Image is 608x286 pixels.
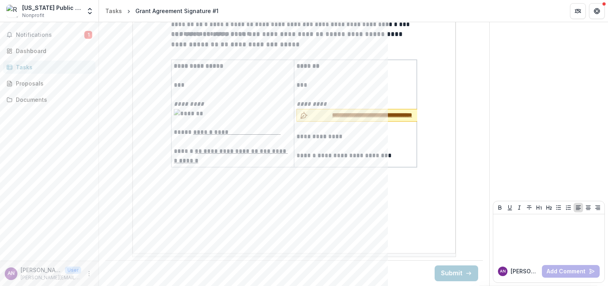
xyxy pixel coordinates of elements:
a: Dashboard [3,44,95,57]
button: Open entity switcher [84,3,95,19]
span: 1 [84,31,92,39]
div: Proposals [16,79,89,88]
div: Documents [16,95,89,104]
button: Submit [435,265,478,281]
p: [PERSON_NAME] [511,267,539,275]
div: Tasks [16,63,89,71]
button: Align Center [583,203,593,212]
nav: breadcrumb [102,5,222,17]
img: Rhode Island Public Health Foundation Inc [6,5,19,17]
button: Partners [570,3,586,19]
p: [PERSON_NAME] [21,266,62,274]
div: Tasks [105,7,122,15]
div: Amy Nunn [8,271,15,276]
button: Italicize [515,203,524,212]
div: Dashboard [16,47,89,55]
div: [US_STATE] Public Health Foundation Inc [22,4,81,12]
button: Ordered List [564,203,573,212]
button: Bullet List [554,203,563,212]
button: Bold [495,203,505,212]
button: Heading 2 [544,203,554,212]
div: Amy Nunn [500,269,506,273]
p: User [65,267,81,274]
button: Heading 1 [534,203,544,212]
button: Align Left [574,203,583,212]
div: Grant Agreement Signature #1 [135,7,218,15]
a: Tasks [102,5,125,17]
a: Documents [3,93,95,106]
button: Align Right [593,203,602,212]
a: Proposals [3,77,95,90]
button: More [84,269,94,278]
p: [PERSON_NAME][EMAIL_ADDRESS][PERSON_NAME][DOMAIN_NAME] [21,274,81,281]
button: Add Comment [542,265,600,278]
button: Notifications1 [3,29,95,41]
button: Strike [524,203,534,212]
span: Nonprofit [22,12,44,19]
a: Tasks [3,61,95,74]
button: Underline [505,203,515,212]
span: Notifications [16,32,84,38]
button: Get Help [589,3,605,19]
